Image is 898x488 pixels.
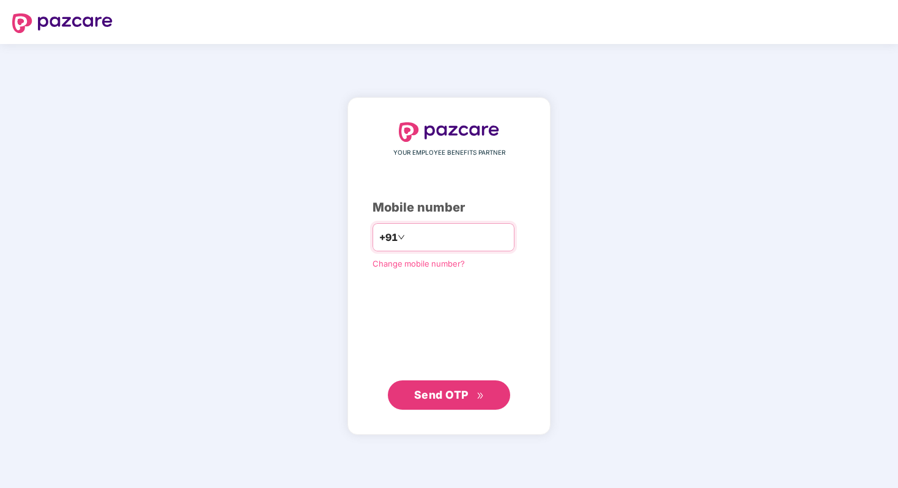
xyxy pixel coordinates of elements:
[393,148,505,158] span: YOUR EMPLOYEE BENEFITS PARTNER
[373,198,525,217] div: Mobile number
[12,13,113,33] img: logo
[477,392,484,400] span: double-right
[399,122,499,142] img: logo
[388,380,510,410] button: Send OTPdouble-right
[373,259,465,268] a: Change mobile number?
[398,234,405,241] span: down
[379,230,398,245] span: +91
[414,388,469,401] span: Send OTP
